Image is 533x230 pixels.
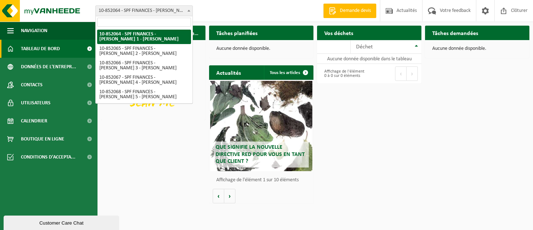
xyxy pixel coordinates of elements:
button: Vorige [213,189,224,203]
button: Previous [395,66,407,81]
span: Utilisateurs [21,94,51,112]
span: Demande devis [338,7,373,14]
p: Affichage de l'élément 1 sur 10 éléments [216,178,310,183]
button: Volgende [224,189,235,203]
h2: Actualités [209,65,248,79]
a: Que signifie la nouvelle directive RED pour vous en tant que client ? [210,81,312,171]
span: 10-852064 - SPF FINANCES - HUY 1 - HUY [95,5,193,16]
span: Tableau de bord [21,40,60,58]
h2: Tâches demandées [425,26,485,40]
li: 10-852066 - SPF FINANCES - [PERSON_NAME] 3 - [PERSON_NAME] [97,58,191,73]
a: Demande devis [323,4,376,18]
span: Données de l'entrepr... [21,58,76,76]
h2: Tâches planifiées [209,26,265,40]
a: Tous les articles [264,65,313,80]
div: Affichage de l'élément 0 à 0 sur 0 éléments [321,66,366,82]
li: 10-852067 - SPF FINANCES - [PERSON_NAME] 4 - [PERSON_NAME] [97,73,191,87]
p: Aucune donnée disponible. [216,46,306,51]
p: Aucune donnée disponible. [432,46,522,51]
span: Conditions d'accepta... [21,148,75,166]
span: Déchet [356,44,373,50]
span: 10-852064 - SPF FINANCES - HUY 1 - HUY [96,6,192,16]
li: 10-852064 - SPF FINANCES - [PERSON_NAME] 1 - [PERSON_NAME] [97,30,191,44]
h2: Vos déchets [317,26,360,40]
td: Aucune donnée disponible dans le tableau [317,54,421,64]
button: Next [407,66,418,81]
span: Calendrier [21,112,47,130]
li: 10-852065 - SPF FINANCES - [PERSON_NAME] 2 - [PERSON_NAME] [97,44,191,58]
li: 10-852068 - SPF FINANCES - [PERSON_NAME] 5 - [PERSON_NAME] [97,87,191,102]
span: Contacts [21,76,43,94]
span: Boutique en ligne [21,130,64,148]
span: Que signifie la nouvelle directive RED pour vous en tant que client ? [216,144,305,164]
span: Navigation [21,22,47,40]
iframe: chat widget [4,214,121,230]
